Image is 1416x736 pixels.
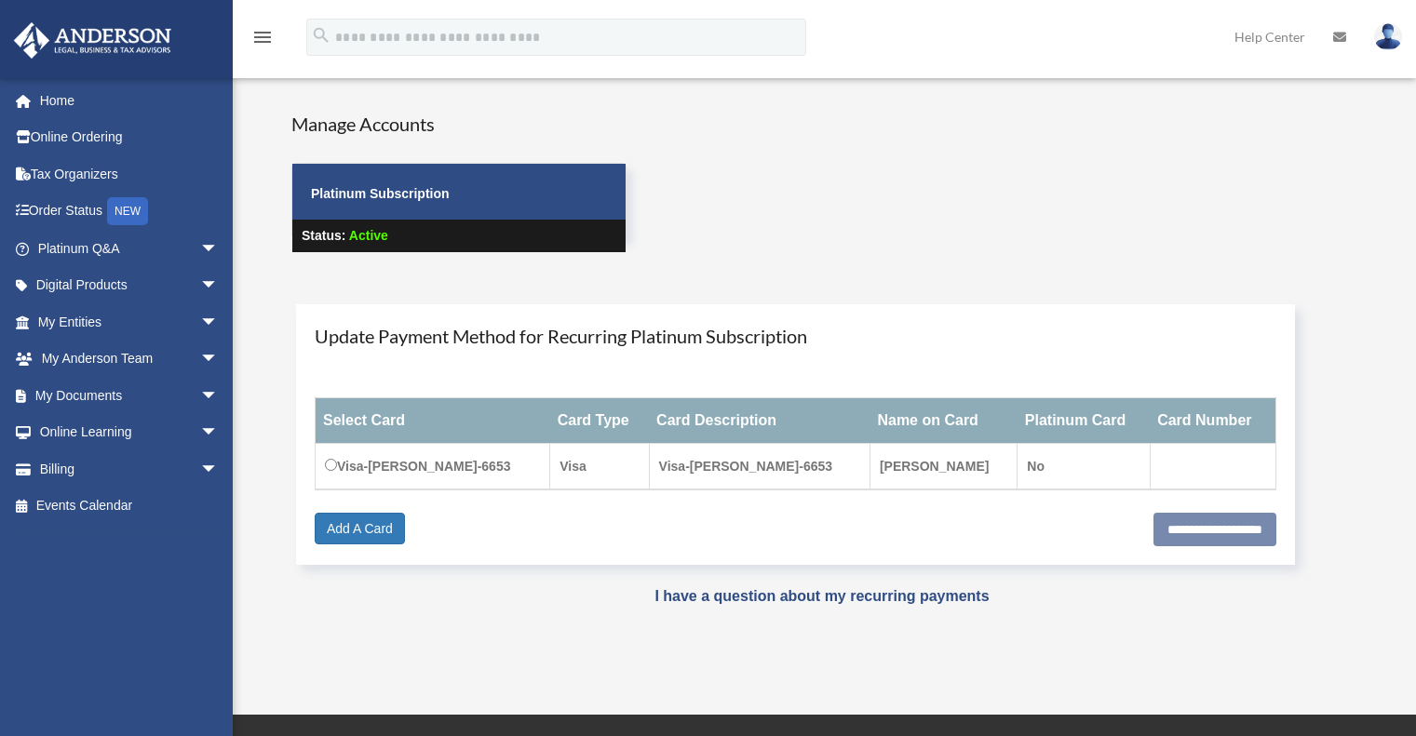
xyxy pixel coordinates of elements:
a: Online Learningarrow_drop_down [13,414,247,451]
i: search [311,25,331,46]
h4: Update Payment Method for Recurring Platinum Subscription [315,323,1276,349]
a: My Entitiesarrow_drop_down [13,303,247,341]
div: NEW [107,197,148,225]
img: Anderson Advisors Platinum Portal [8,22,177,59]
a: Add A Card [315,513,405,544]
a: menu [251,33,274,48]
a: Platinum Q&Aarrow_drop_down [13,230,247,267]
strong: Status: [302,228,345,243]
th: Platinum Card [1018,398,1150,444]
td: No [1018,444,1150,490]
h4: Manage Accounts [291,111,627,137]
img: User Pic [1374,23,1402,50]
span: arrow_drop_down [200,341,237,379]
th: Card Description [649,398,870,444]
td: [PERSON_NAME] [870,444,1017,490]
td: Visa-[PERSON_NAME]-6653 [316,444,550,490]
span: arrow_drop_down [200,303,237,341]
a: Online Ordering [13,119,247,156]
i: menu [251,26,274,48]
span: arrow_drop_down [200,230,237,268]
th: Card Number [1150,398,1275,444]
span: arrow_drop_down [200,414,237,452]
th: Select Card [316,398,550,444]
a: My Documentsarrow_drop_down [13,377,247,414]
th: Name on Card [870,398,1017,444]
a: I have a question about my recurring payments [654,588,989,604]
a: Home [13,82,247,119]
strong: Platinum Subscription [311,186,450,201]
a: Events Calendar [13,488,247,525]
a: Billingarrow_drop_down [13,450,247,488]
span: Active [349,228,388,243]
th: Card Type [550,398,649,444]
span: arrow_drop_down [200,267,237,305]
a: Order StatusNEW [13,193,247,231]
a: My Anderson Teamarrow_drop_down [13,341,247,378]
a: Tax Organizers [13,155,247,193]
span: arrow_drop_down [200,450,237,488]
td: Visa-[PERSON_NAME]-6653 [649,444,870,490]
a: Digital Productsarrow_drop_down [13,267,247,304]
span: arrow_drop_down [200,377,237,415]
td: Visa [550,444,649,490]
